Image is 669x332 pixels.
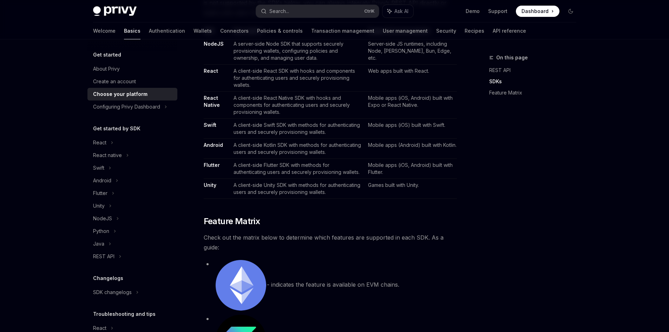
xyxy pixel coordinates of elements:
[93,164,104,172] div: Swift
[87,63,177,75] a: About Privy
[149,22,185,39] a: Authentication
[231,119,365,139] td: A client-side Swift SDK with methods for authenticating users and securely provisioning wallets.
[522,8,549,15] span: Dashboard
[93,202,105,210] div: Unity
[364,8,375,14] span: Ctrl K
[466,8,480,15] a: Demo
[436,22,456,39] a: Security
[204,216,260,227] span: Feature Matrix
[382,5,413,18] button: Ask AI
[565,6,576,17] button: Toggle dark mode
[204,162,220,168] a: Flutter
[516,6,559,17] a: Dashboard
[204,142,223,148] a: Android
[87,88,177,100] a: Choose your platform
[93,274,123,282] h5: Changelogs
[93,51,121,59] h5: Get started
[93,6,137,16] img: dark logo
[231,65,365,92] td: A client-side React SDK with hooks and components for authenticating users and securely provision...
[93,22,116,39] a: Welcome
[311,22,374,39] a: Transaction management
[216,260,266,311] img: ethereum.png
[365,139,457,159] td: Mobile apps (Android) built with Kotlin.
[93,77,136,86] div: Create an account
[489,76,582,87] a: SDKs
[231,38,365,65] td: A server-side Node SDK that supports securely provisioning wallets, configuring policies and owne...
[231,92,365,119] td: A client-side React Native SDK with hooks and components for authenticating users and securely pr...
[93,90,147,98] div: Choose your platform
[204,233,457,252] span: Check out the matrix below to determine which features are supported in each SDK. As a guide:
[93,252,114,261] div: REST API
[204,41,224,47] a: NodeJS
[394,8,408,15] span: Ask AI
[124,22,140,39] a: Basics
[365,92,457,119] td: Mobile apps (iOS, Android) built with Expo or React Native.
[257,22,303,39] a: Policies & controls
[93,138,106,147] div: React
[93,151,122,160] div: React native
[489,87,582,98] a: Feature Matrix
[93,214,112,223] div: NodeJS
[93,189,107,197] div: Flutter
[93,240,104,248] div: Java
[465,22,484,39] a: Recipes
[204,122,216,128] a: Swift
[93,288,132,297] div: SDK changelogs
[204,95,220,108] a: React Native
[194,22,212,39] a: Wallets
[489,65,582,76] a: REST API
[383,22,428,39] a: User management
[231,179,365,199] td: A client-side Unity SDK with methods for authenticating users and securely provisioning wallets.
[493,22,526,39] a: API reference
[488,8,507,15] a: Support
[231,139,365,159] td: A client-side Kotlin SDK with methods for authenticating users and securely provisioning wallets.
[220,22,249,39] a: Connectors
[93,227,109,235] div: Python
[204,68,218,74] a: React
[87,75,177,88] a: Create an account
[93,103,160,111] div: Configuring Privy Dashboard
[365,159,457,179] td: Mobile apps (iOS, Android) built with Flutter.
[365,65,457,92] td: Web apps built with React.
[256,5,379,18] button: Search...CtrlK
[93,176,111,185] div: Android
[365,38,457,65] td: Server-side JS runtimes, including Node, [PERSON_NAME], Bun, Edge, etc.
[93,310,156,318] h5: Troubleshooting and tips
[93,124,140,133] h5: Get started by SDK
[204,259,457,311] li: - indicates the feature is available on EVM chains.
[365,179,457,199] td: Games built with Unity.
[496,53,528,62] span: On this page
[365,119,457,139] td: Mobile apps (iOS) built with Swift.
[204,182,216,188] a: Unity
[231,159,365,179] td: A client-side Flutter SDK with methods for authenticating users and securely provisioning wallets.
[93,65,120,73] div: About Privy
[269,7,289,15] div: Search...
